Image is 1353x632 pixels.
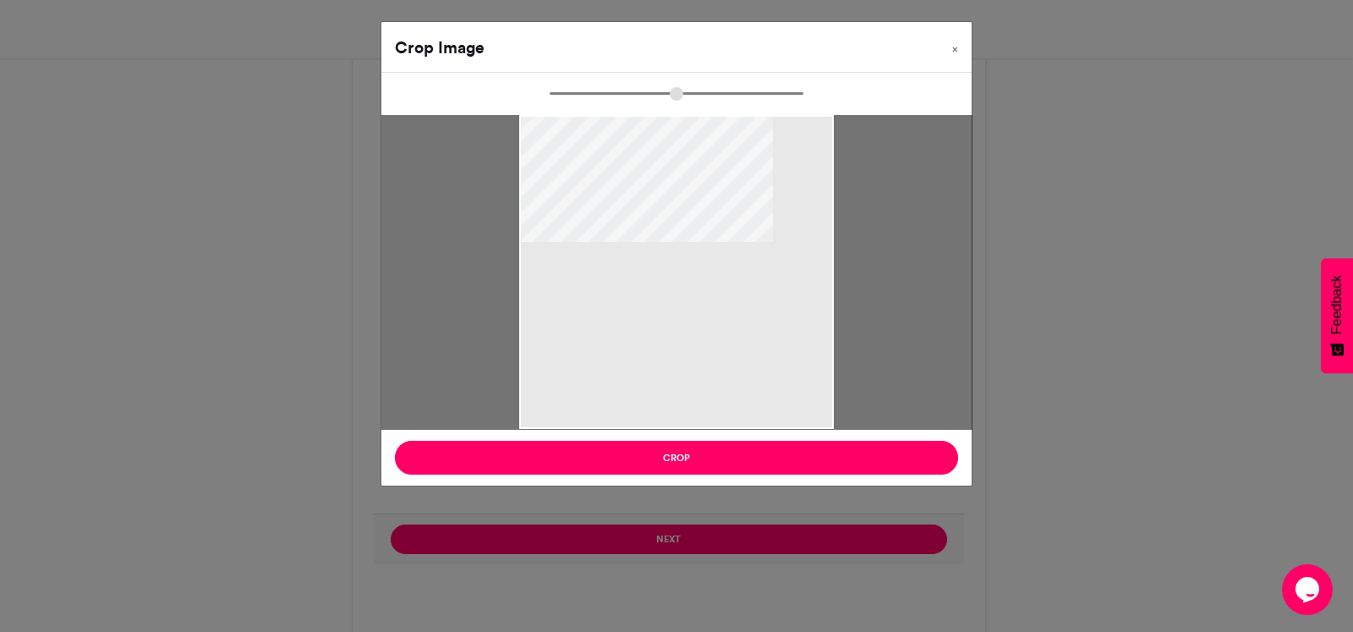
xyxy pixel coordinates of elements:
span: Feedback [1329,275,1345,334]
button: Feedback - Show survey [1321,258,1353,373]
iframe: chat widget [1282,564,1336,615]
button: Close [939,22,972,69]
button: Crop [395,441,958,475]
span: × [952,44,958,54]
h4: Crop Image [395,36,485,60]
